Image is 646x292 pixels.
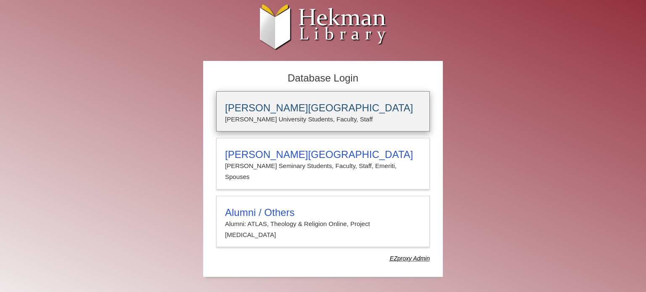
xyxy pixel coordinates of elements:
[225,207,421,218] h3: Alumni / Others
[225,160,421,183] p: [PERSON_NAME] Seminary Students, Faculty, Staff, Emeriti, Spouses
[225,149,421,160] h3: [PERSON_NAME][GEOGRAPHIC_DATA]
[225,114,421,125] p: [PERSON_NAME] University Students, Faculty, Staff
[225,102,421,114] h3: [PERSON_NAME][GEOGRAPHIC_DATA]
[216,91,430,132] a: [PERSON_NAME][GEOGRAPHIC_DATA][PERSON_NAME] University Students, Faculty, Staff
[212,70,434,87] h2: Database Login
[225,207,421,241] summary: Alumni / OthersAlumni: ATLAS, Theology & Religion Online, Project [MEDICAL_DATA]
[390,255,430,262] dfn: Use Alumni login
[225,218,421,241] p: Alumni: ATLAS, Theology & Religion Online, Project [MEDICAL_DATA]
[216,138,430,189] a: [PERSON_NAME][GEOGRAPHIC_DATA][PERSON_NAME] Seminary Students, Faculty, Staff, Emeriti, Spouses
